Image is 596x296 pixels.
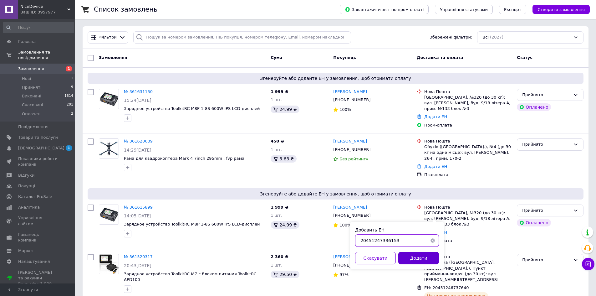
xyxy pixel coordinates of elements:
[332,261,372,269] div: [PHONE_NUMBER]
[99,205,119,225] a: Фото товару
[424,164,447,169] a: Додати ЕН
[18,49,75,61] span: Замовлення та повідомлення
[124,139,153,143] a: № 361620639
[333,138,367,144] a: [PERSON_NAME]
[537,7,585,12] span: Створити замовлення
[124,213,151,218] span: 14:05[DATE]
[532,5,590,14] button: Створити замовлення
[271,263,282,267] span: 1 шт.
[339,223,351,227] span: 100%
[417,55,463,60] span: Доставка та оплата
[18,183,35,189] span: Покупці
[99,89,119,109] img: Фото товару
[333,55,356,60] span: Покупець
[22,76,31,81] span: Нові
[90,191,581,197] span: Згенеруйте або додайте ЕН у замовлення, щоб отримати оплату
[133,31,351,44] input: Пошук за номером замовлення, ПІБ покупця, номером телефону, Email, номером накладної
[424,95,512,112] div: [GEOGRAPHIC_DATA], №320 (до 30 кг): вул. [PERSON_NAME], буд. 9/18 літера А, прим. №133 блок №3
[20,4,67,9] span: NiceDevice
[424,144,512,161] div: Обухів ([GEOGRAPHIC_DATA].), №4 (до 30 кг на одне місце): вул. [PERSON_NAME], 26-Г, прим. 170-2
[18,135,58,140] span: Товари та послуги
[522,141,571,148] div: Прийнято
[333,254,367,260] a: [PERSON_NAME]
[18,281,58,287] div: Prom мікс 1 000
[22,93,41,99] span: Виконані
[424,138,512,144] div: Нова Пошта
[271,205,288,210] span: 1 999 ₴
[332,211,372,220] div: [PHONE_NUMBER]
[490,35,503,39] span: (2027)
[339,107,351,112] span: 100%
[271,147,282,152] span: 1 шт.
[424,254,512,260] div: Нова Пошта
[71,85,73,90] span: 9
[124,106,260,111] a: Зарядное устройство ToolkitRC M8P 1-8S 600W IPS LCD-дисплей
[271,221,299,229] div: 24.99 ₴
[20,9,75,15] div: Ваш ID: 3957977
[355,252,396,264] button: Скасувати
[517,219,551,226] div: Оплачено
[99,254,119,274] img: Фото товару
[499,5,527,14] button: Експорт
[71,111,73,117] span: 2
[3,22,74,33] input: Пошук
[424,122,512,128] div: Пром-оплата
[582,258,594,270] button: Чат з покупцем
[271,89,288,94] span: 1 999 ₴
[333,89,367,95] a: [PERSON_NAME]
[271,271,299,278] div: 29.50 ₴
[332,146,372,154] div: [PHONE_NUMBER]
[99,205,119,224] img: Фото товару
[340,5,429,14] button: Завантажити звіт по пром-оплаті
[90,75,581,81] span: Згенеруйте або додайте ЕН у замовлення, щоб отримати оплату
[430,34,472,40] span: Збережені фільтри:
[271,155,296,163] div: 5.63 ₴
[66,145,72,151] span: 1
[18,270,58,287] span: [PERSON_NAME] та рахунки
[18,39,36,44] span: Головна
[71,76,73,81] span: 1
[271,254,288,259] span: 2 360 ₴
[18,124,48,130] span: Повідомлення
[424,210,512,227] div: [GEOGRAPHIC_DATA], №320 (до 30 кг): вул. [PERSON_NAME], буд. 9/18 літера А, прим. №133 блок №3
[18,232,58,243] span: Гаманець компанії
[67,102,73,108] span: 201
[18,173,34,178] span: Відгуки
[124,222,260,226] a: Зарядное устройство ToolkitRC M8P 1-8S 600W IPS LCD-дисплей
[339,272,349,277] span: 97%
[99,139,119,158] img: Фото товару
[526,7,590,12] a: Створити замовлення
[271,213,282,218] span: 1 шт.
[339,157,368,161] span: Без рейтингу
[355,227,385,232] label: Добавить ЕН
[99,34,117,40] span: Фільтри
[271,55,282,60] span: Cума
[517,55,532,60] span: Статус
[332,96,372,104] div: [PHONE_NUMBER]
[504,7,522,12] span: Експорт
[18,259,50,264] span: Налаштування
[522,257,571,263] div: Прийнято
[124,156,244,161] a: Рама для квадрокоптера Mark 4 7inch 295mm , fvp рама
[522,207,571,214] div: Прийнято
[271,106,299,113] div: 24.99 ₴
[426,234,439,247] button: Очистить
[22,111,42,117] span: Оплачені
[271,139,284,143] span: 450 ₴
[424,238,512,244] div: Пром-оплата
[440,7,488,12] span: Управління статусами
[124,89,153,94] a: № 361631150
[99,138,119,158] a: Фото товару
[424,205,512,210] div: Нова Пошта
[124,272,257,282] a: Зарядное устройство ToolkitRC M7 с блоком питания ToolkitRC APD100
[124,263,151,268] span: 20:43[DATE]
[66,66,72,71] span: 1
[124,98,151,103] span: 15:24[DATE]
[398,252,439,264] button: Додати
[124,254,153,259] a: № 361520317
